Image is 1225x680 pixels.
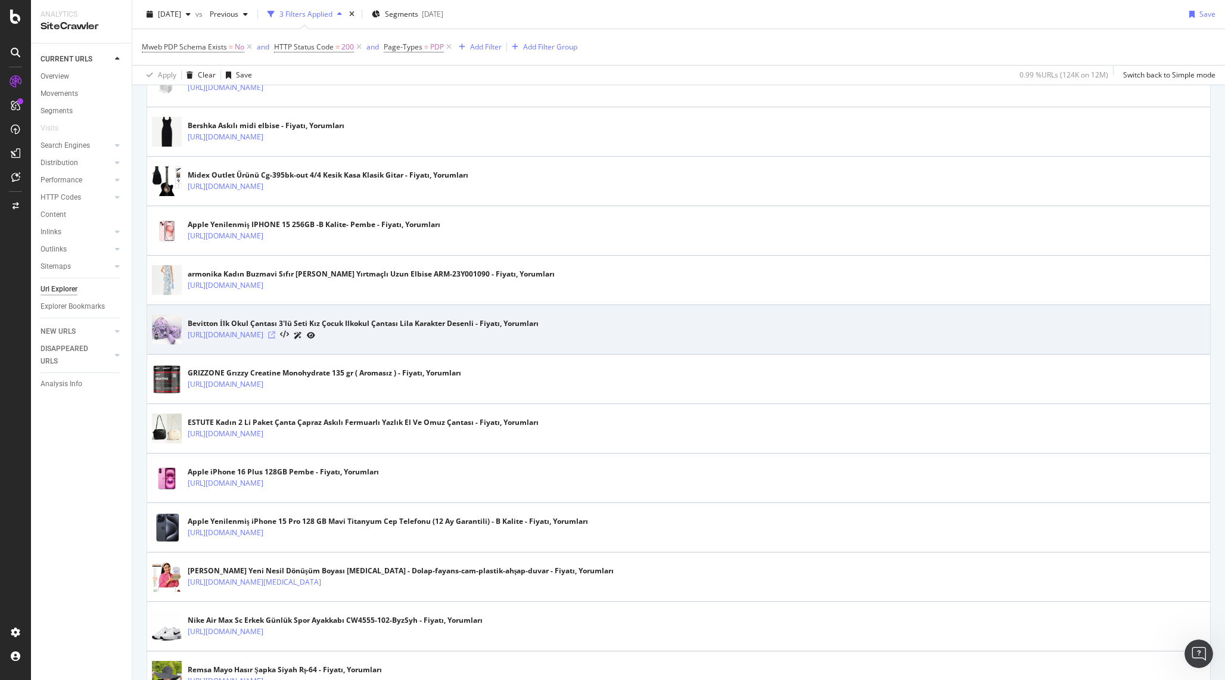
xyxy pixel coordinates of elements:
[41,378,123,390] a: Analysis Info
[41,343,111,368] a: DISAPPEARED URLS
[470,42,502,52] div: Add Filter
[366,41,379,52] button: and
[424,42,428,52] span: =
[152,159,182,204] img: main image
[182,66,216,85] button: Clear
[188,181,263,192] a: [URL][DOMAIN_NAME]
[280,331,289,339] button: View HTML Source
[142,42,227,52] span: Mweb PDP Schema Exists
[195,9,205,19] span: vs
[152,555,182,600] img: main image
[152,357,182,402] img: main image
[41,174,82,187] div: Performance
[152,308,182,352] img: main image
[41,325,76,338] div: NEW URLS
[188,131,263,143] a: [URL][DOMAIN_NAME]
[1019,70,1108,80] div: 0.99 % URLs ( 124K on 12M )
[188,417,539,428] div: ESTUTE Kadın 2 Li Paket Çanta Çapraz Askılı Fermuarlı Yazlık El Ve Omuz Çantası - Fiyatı, Yorumları
[307,329,315,341] a: URL Inspection
[263,5,347,24] button: 3 Filters Applied
[422,9,443,19] div: [DATE]
[188,120,344,131] div: Bershka Askılı midi elbise - Fiyatı, Yorumları
[235,39,244,55] span: No
[1123,70,1215,80] div: Switch back to Simple mode
[152,110,182,154] img: main image
[41,70,69,83] div: Overview
[41,105,73,117] div: Segments
[188,477,263,489] a: [URL][DOMAIN_NAME]
[188,318,539,329] div: Bevitton İlk Okul Çantası 3'lü Seti Kız Çocuk Ilkokul Çantası Lila Karakter Desenli - Fiyatı, Yor...
[205,9,238,19] span: Previous
[268,331,275,339] a: Visit Online Page
[1118,66,1215,85] button: Switch back to Simple mode
[41,343,101,368] div: DISAPPEARED URLS
[188,516,588,527] div: Apple Yenilenmiş iPhone 15 Pro 128 GB Mavi Titanyum Cep Telefonu (12 Ay Garantili) - B Kalite - F...
[152,406,182,451] img: main image
[198,70,216,80] div: Clear
[41,157,78,169] div: Distribution
[41,260,71,273] div: Sitemaps
[188,378,263,390] a: [URL][DOMAIN_NAME]
[257,41,269,52] button: and
[1184,639,1213,668] iframe: Intercom live chat
[279,9,332,19] div: 3 Filters Applied
[188,467,379,477] div: Apple iPhone 16 Plus 128GB Pembe - Fiyatı, Yorumları
[41,283,123,296] a: Url Explorer
[41,88,78,100] div: Movements
[188,82,263,94] a: [URL][DOMAIN_NAME]
[41,105,123,117] a: Segments
[41,191,111,204] a: HTTP Codes
[41,53,111,66] a: CURRENT URLS
[188,280,263,291] a: [URL][DOMAIN_NAME]
[142,5,195,24] button: [DATE]
[257,42,269,52] div: and
[229,42,233,52] span: =
[188,269,555,280] div: armonika Kadın Buzmavi Sıfır [PERSON_NAME] Yırtmaçlı Uzun Elbise ARM-23Y001090 - Fiyatı, Yorumları
[41,139,90,152] div: Search Engines
[366,42,379,52] div: and
[41,226,61,238] div: Inlinks
[41,283,77,296] div: Url Explorer
[152,456,182,501] img: main image
[188,219,440,230] div: Apple Yenilenmiş IPHONE 15 256GB -B Kalite- Pembe - Fiyatı, Yorumları
[41,10,122,20] div: Analytics
[188,576,321,588] a: [URL][DOMAIN_NAME][MEDICAL_DATA]
[41,122,58,135] div: Visits
[152,258,182,303] img: main image
[41,20,122,33] div: SiteCrawler
[335,42,340,52] span: =
[41,191,81,204] div: HTTP Codes
[347,8,357,20] div: times
[274,42,334,52] span: HTTP Status Code
[41,300,105,313] div: Explorer Bookmarks
[1184,5,1215,24] button: Save
[152,209,182,253] img: main image
[188,527,263,539] a: [URL][DOMAIN_NAME]
[41,209,66,221] div: Content
[41,174,111,187] a: Performance
[41,157,111,169] a: Distribution
[507,40,577,54] button: Add Filter Group
[454,40,502,54] button: Add Filter
[152,505,182,550] img: main image
[41,378,82,390] div: Analysis Info
[523,42,577,52] div: Add Filter Group
[188,329,263,341] a: [URL][DOMAIN_NAME]
[41,243,111,256] a: Outlinks
[41,209,123,221] a: Content
[41,122,70,135] a: Visits
[188,566,614,576] div: [PERSON_NAME] Yeni Nesil Dönüşüm Boyası [MEDICAL_DATA] - Dolap-fayans-cam-plastik-ahşap-duvar - F...
[188,626,263,638] a: [URL][DOMAIN_NAME]
[41,53,92,66] div: CURRENT URLS
[41,300,123,313] a: Explorer Bookmarks
[188,665,382,675] div: Remsa Mayo Hasır Şapka Siyah Rş-64 - Fiyatı, Yorumları
[384,42,422,52] span: Page-Types
[188,170,468,181] div: Midex Outlet Ürünü Cg-395bk-out 4/4 Kesik Kasa Klasik Gitar - Fiyatı, Yorumları
[430,39,444,55] span: PDP
[41,226,111,238] a: Inlinks
[236,70,252,80] div: Save
[385,9,418,19] span: Segments
[41,70,123,83] a: Overview
[41,260,111,273] a: Sitemaps
[221,66,252,85] button: Save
